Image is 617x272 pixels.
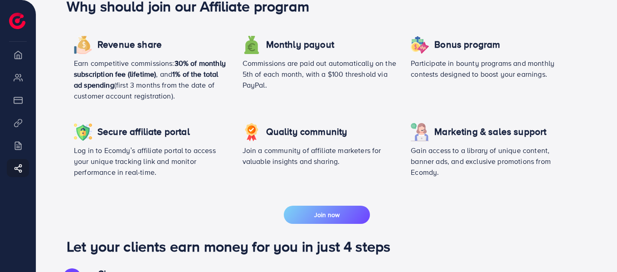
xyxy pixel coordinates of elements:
span: , and [156,69,172,79]
h4: Marketing & sales support [434,126,546,138]
p: Gain access to a library of unique content, banner ads, and exclusive promotions from Ecomdy. [411,145,565,178]
h4: Monthly payout [266,39,334,50]
h4: Secure affiliate portal [97,126,190,138]
p: Log in to Ecomdy’s affiliate portal to access your unique tracking link and monitor performance i... [74,145,228,178]
img: icon revenue share [243,36,261,54]
span: 30% of monthly subscription fee (lifetime) [74,58,226,79]
h4: Bonus program [434,39,500,50]
h1: Let your clients earn money for you in just 4 steps [67,237,587,255]
p: Participate in bounty programs and monthly contests designed to boost your earnings. [411,58,565,79]
h4: Quality community [266,126,348,138]
img: icon revenue share [243,123,261,141]
button: Join now [284,206,370,224]
img: icon revenue share [74,36,92,54]
p: Commissions are paid out automatically on the 5th of each month, with a $100 threshold via PayPal. [243,58,397,90]
p: Earn competitive commissions: (first 3 months from the date of customer account registration). [74,58,228,101]
iframe: Chat [578,231,610,265]
img: icon revenue share [411,123,429,141]
span: 1% of the total ad spending [74,69,219,90]
p: Join a community of affiliate marketers for valuable insights and sharing. [243,145,397,167]
span: Join now [314,210,340,219]
img: logo [9,13,25,29]
img: icon revenue share [74,123,92,141]
img: icon revenue share [411,36,429,54]
h4: Revenue share [97,39,162,50]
